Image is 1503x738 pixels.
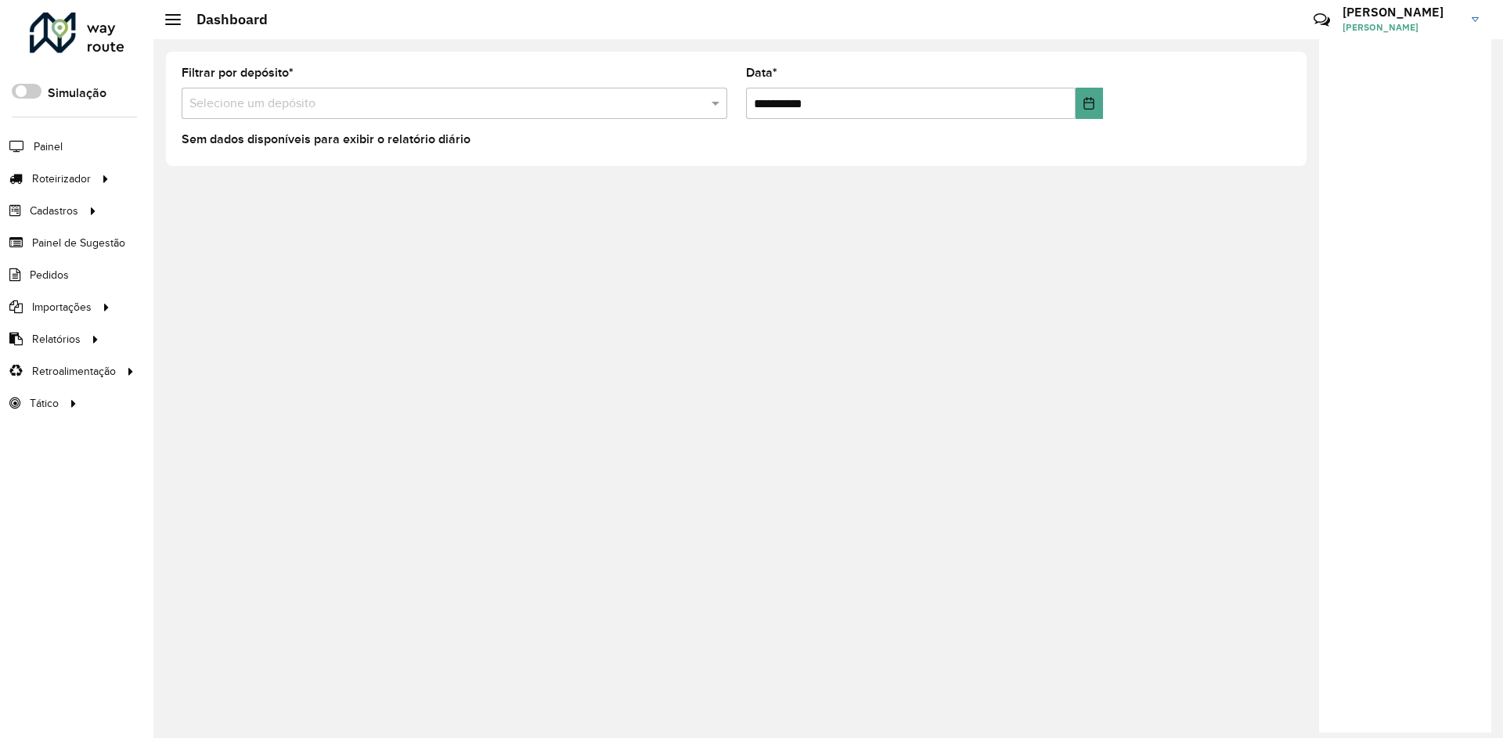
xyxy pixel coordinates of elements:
[182,130,470,149] label: Sem dados disponíveis para exibir o relatório diário
[30,395,59,412] span: Tático
[34,139,63,155] span: Painel
[32,171,91,187] span: Roteirizador
[1305,3,1339,37] a: Contato Rápido
[32,235,125,251] span: Painel de Sugestão
[30,203,78,219] span: Cadastros
[746,63,777,82] label: Data
[181,11,268,28] h2: Dashboard
[32,299,92,315] span: Importações
[1343,20,1460,34] span: [PERSON_NAME]
[48,84,106,103] label: Simulação
[1076,88,1103,119] button: Choose Date
[1343,5,1460,20] h3: [PERSON_NAME]
[30,267,69,283] span: Pedidos
[182,63,294,82] label: Filtrar por depósito
[32,331,81,347] span: Relatórios
[32,363,116,380] span: Retroalimentação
